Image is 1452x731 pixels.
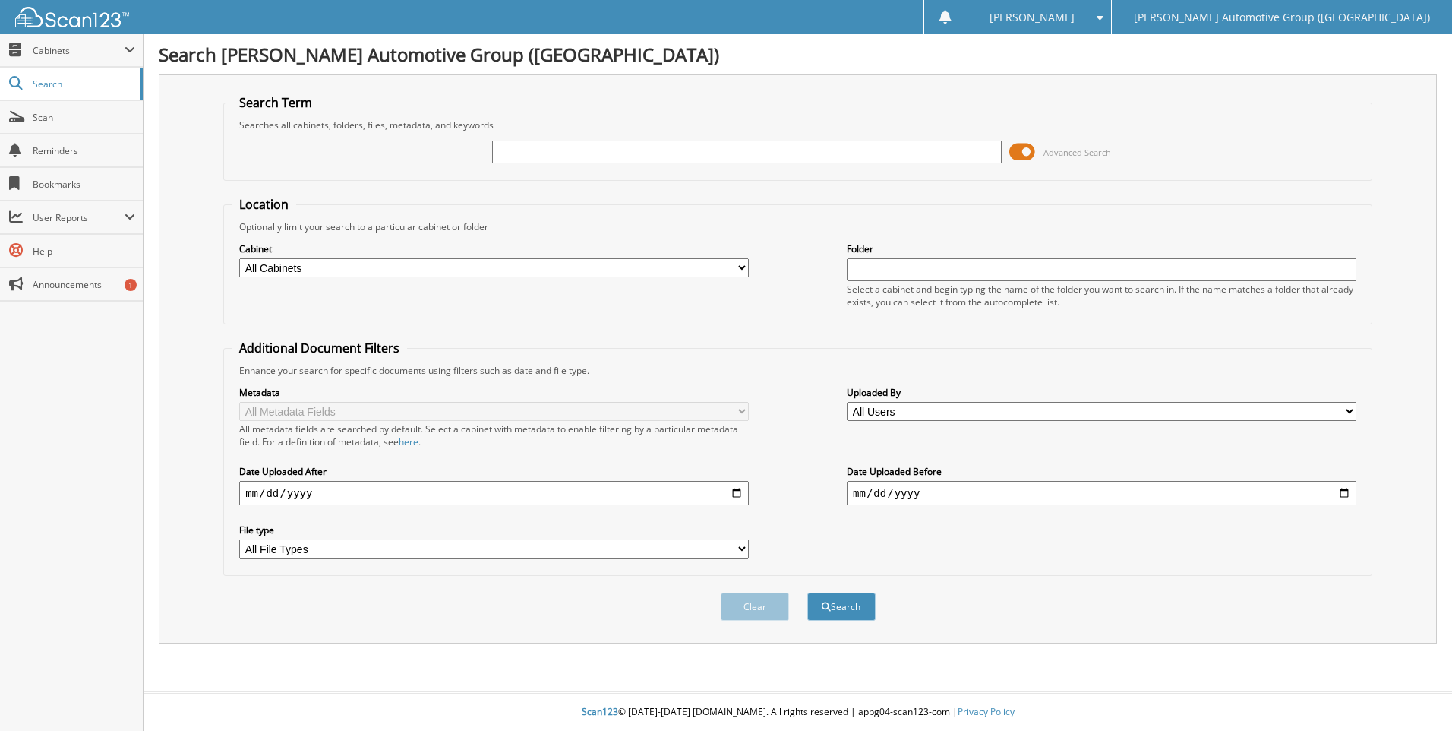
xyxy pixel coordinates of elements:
div: © [DATE]-[DATE] [DOMAIN_NAME]. All rights reserved | appg04-scan123-com | [144,694,1452,731]
div: Select a cabinet and begin typing the name of the folder you want to search in. If the name match... [847,283,1356,309]
span: Bookmarks [33,178,135,191]
span: Scan [33,111,135,124]
button: Clear [721,593,789,621]
legend: Additional Document Filters [232,340,407,356]
label: Folder [847,242,1356,255]
span: User Reports [33,211,125,224]
label: Date Uploaded Before [847,465,1356,478]
span: Advanced Search [1043,147,1111,158]
label: Date Uploaded After [239,465,749,478]
label: Uploaded By [847,386,1356,399]
input: end [847,481,1356,505]
label: Metadata [239,386,749,399]
a: Privacy Policy [958,705,1015,718]
div: Searches all cabinets, folders, files, metadata, and keywords [232,119,1364,131]
span: Search [33,78,133,90]
img: scan123-logo-white.svg [15,7,129,27]
div: Optionally limit your search to a particular cabinet or folder [232,220,1364,233]
legend: Search Term [232,94,320,111]
span: Announcements [33,278,135,291]
span: Scan123 [582,705,618,718]
div: Enhance your search for specific documents using filters such as date and file type. [232,364,1364,377]
input: start [239,481,749,505]
span: Cabinets [33,44,125,57]
span: Reminders [33,144,135,157]
span: [PERSON_NAME] [990,13,1075,22]
label: File type [239,524,749,536]
span: Help [33,245,135,258]
button: Search [807,593,876,621]
div: All metadata fields are searched by default. Select a cabinet with metadata to enable filtering b... [239,422,749,448]
a: here [399,435,418,448]
h1: Search [PERSON_NAME] Automotive Group ([GEOGRAPHIC_DATA]) [159,42,1437,67]
legend: Location [232,196,296,213]
span: [PERSON_NAME] Automotive Group ([GEOGRAPHIC_DATA]) [1134,13,1430,22]
label: Cabinet [239,242,749,255]
div: 1 [125,279,137,291]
